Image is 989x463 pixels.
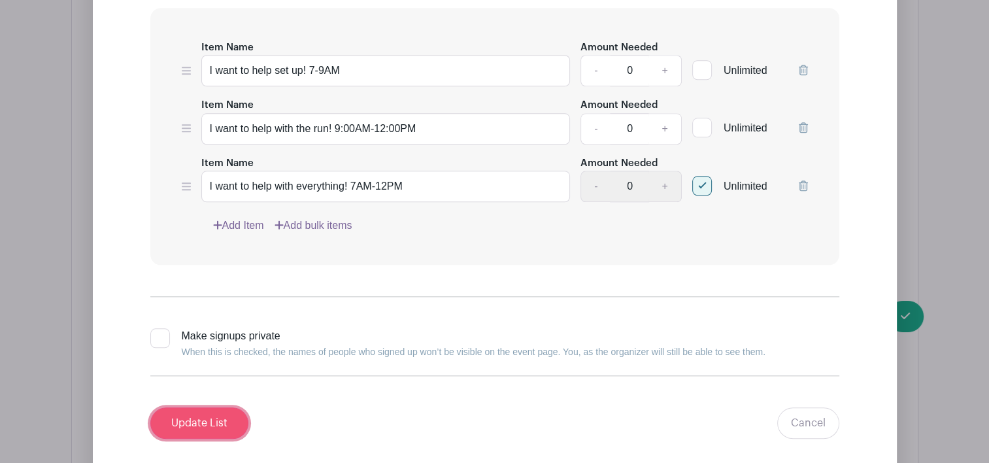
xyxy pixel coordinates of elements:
label: Item Name [201,156,254,171]
span: Unlimited [724,65,767,76]
a: Cancel [777,407,839,439]
input: Update List [150,407,248,439]
span: Unlimited [724,122,767,133]
a: + [648,55,681,86]
a: + [648,113,681,145]
label: Amount Needed [580,98,658,113]
label: Amount Needed [580,156,658,171]
a: Add Item [213,218,264,233]
a: - [580,55,611,86]
a: - [580,113,611,145]
span: Unlimited [724,180,767,192]
label: Item Name [201,98,254,113]
a: Add bulk items [275,218,352,233]
small: When this is checked, the names of people who signed up won’t be visible on the event page. You, ... [182,347,765,357]
input: e.g. Snacks or Check-in Attendees [201,113,571,145]
div: Make signups private [182,328,765,360]
input: e.g. Snacks or Check-in Attendees [201,55,571,86]
label: Item Name [201,41,254,56]
input: e.g. Snacks or Check-in Attendees [201,171,571,202]
label: Amount Needed [580,41,658,56]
